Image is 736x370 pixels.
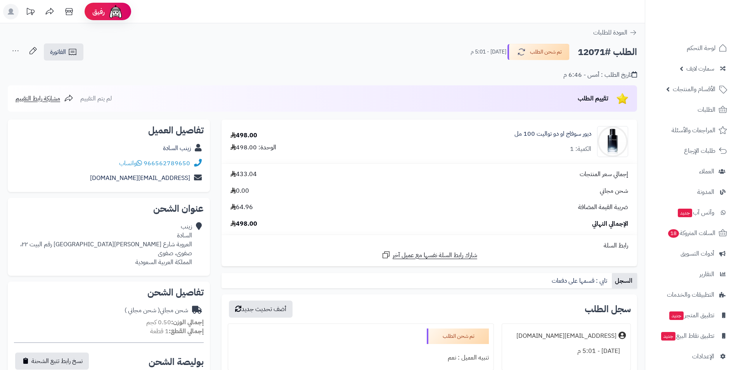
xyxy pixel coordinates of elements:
h3: سجل الطلب [585,304,631,314]
span: نسخ رابط تتبع الشحنة [31,356,83,366]
span: السلات المتروكة [667,228,715,239]
img: golden_scent_perfume_dior_perfumes_sauvage_for_men_eau_de_toilette-90x90.jpg [597,126,628,157]
span: تطبيق المتجر [668,310,714,321]
span: شحن مجاني [600,187,628,195]
div: الكمية: 1 [570,145,591,154]
a: طلبات الإرجاع [650,142,731,160]
span: العملاء [699,166,714,177]
a: السجل [612,273,637,289]
a: وآتس آبجديد [650,203,731,222]
small: 1 قطعة [150,327,204,336]
span: تطبيق نقاط البيع [660,330,714,341]
span: ( شحن مجاني ) [125,306,160,315]
span: أدوات التسويق [681,248,714,259]
div: تنبيه العميل : نعم [233,350,489,365]
h2: تفاصيل الشحن [14,288,204,297]
span: رفيق [92,7,105,16]
button: نسخ رابط تتبع الشحنة [15,353,89,370]
span: إجمالي سعر المنتجات [580,170,628,179]
div: 498.00 [230,131,257,140]
span: المراجعات والأسئلة [672,125,715,136]
a: التطبيقات والخدمات [650,285,731,304]
button: تم شحن الطلب [507,44,570,60]
div: تم شحن الطلب [427,329,489,344]
span: 498.00 [230,220,257,228]
span: مشاركة رابط التقييم [16,94,60,103]
a: الفاتورة [44,43,83,61]
span: المدونة [697,187,714,197]
a: الإعدادات [650,347,731,366]
div: [EMAIL_ADDRESS][DOMAIN_NAME] [516,332,617,341]
a: تابي : قسمها على دفعات [549,273,612,289]
a: التقارير [650,265,731,284]
a: لوحة التحكم [650,39,731,57]
span: ضريبة القيمة المضافة [578,203,628,212]
span: 433.04 [230,170,257,179]
a: العودة للطلبات [593,28,637,37]
span: الإجمالي النهائي [592,220,628,228]
a: السلات المتروكة18 [650,224,731,242]
div: رابط السلة [225,241,634,250]
a: تحديثات المنصة [21,4,40,21]
a: [EMAIL_ADDRESS][DOMAIN_NAME] [90,173,190,183]
span: الإعدادات [692,351,714,362]
a: الطلبات [650,100,731,119]
span: وآتس آب [677,207,714,218]
small: 0.50 كجم [146,318,204,327]
span: 18 [668,229,679,238]
span: تقييم الطلب [578,94,608,103]
a: المدونة [650,183,731,201]
a: شارك رابط السلة نفسها مع عميل آخر [381,250,477,260]
a: المراجعات والأسئلة [650,121,731,140]
div: تاريخ الطلب : أمس - 6:46 م [563,71,637,80]
strong: إجمالي القطع: [169,327,204,336]
span: لم يتم التقييم [80,94,112,103]
span: جديد [661,332,675,341]
img: ai-face.png [108,4,123,19]
a: مشاركة رابط التقييم [16,94,73,103]
span: لوحة التحكم [687,43,715,54]
span: 64.96 [230,203,253,212]
span: الطلبات [698,104,715,115]
span: العودة للطلبات [593,28,627,37]
h2: الطلب #12071 [578,44,637,60]
h2: تفاصيل العميل [14,126,204,135]
span: سمارت لايف [686,63,714,74]
a: أدوات التسويق [650,244,731,263]
a: ديور سوفاج او دو تواليت 100 مل [514,130,591,138]
small: [DATE] - 5:01 م [471,48,506,56]
a: زينب السادة [163,144,191,153]
a: تطبيق نقاط البيعجديد [650,327,731,345]
span: الفاتورة [50,47,66,57]
a: تطبيق المتجرجديد [650,306,731,325]
span: 0.00 [230,187,249,195]
a: واتساب [119,159,142,168]
h2: بوليصة الشحن [149,357,204,367]
span: التطبيقات والخدمات [667,289,714,300]
span: جديد [678,209,692,217]
span: شارك رابط السلة نفسها مع عميل آخر [393,251,477,260]
span: طلبات الإرجاع [684,145,715,156]
div: الوحدة: 498.00 [230,143,276,152]
div: شحن مجاني [125,306,188,315]
span: جديد [669,311,684,320]
img: logo-2.png [683,21,729,37]
span: التقارير [700,269,714,280]
div: زينب السادة العروبة شارع [PERSON_NAME][GEOGRAPHIC_DATA] رقم البيت ٢٢، صفوى، صفوى المملكة العربية ... [20,222,192,266]
h2: عنوان الشحن [14,204,204,213]
div: [DATE] - 5:01 م [507,344,626,359]
button: أضف تحديث جديد [229,301,293,318]
strong: إجمالي الوزن: [171,318,204,327]
a: العملاء [650,162,731,181]
a: 966562789650 [144,159,190,168]
span: الأقسام والمنتجات [673,84,715,95]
